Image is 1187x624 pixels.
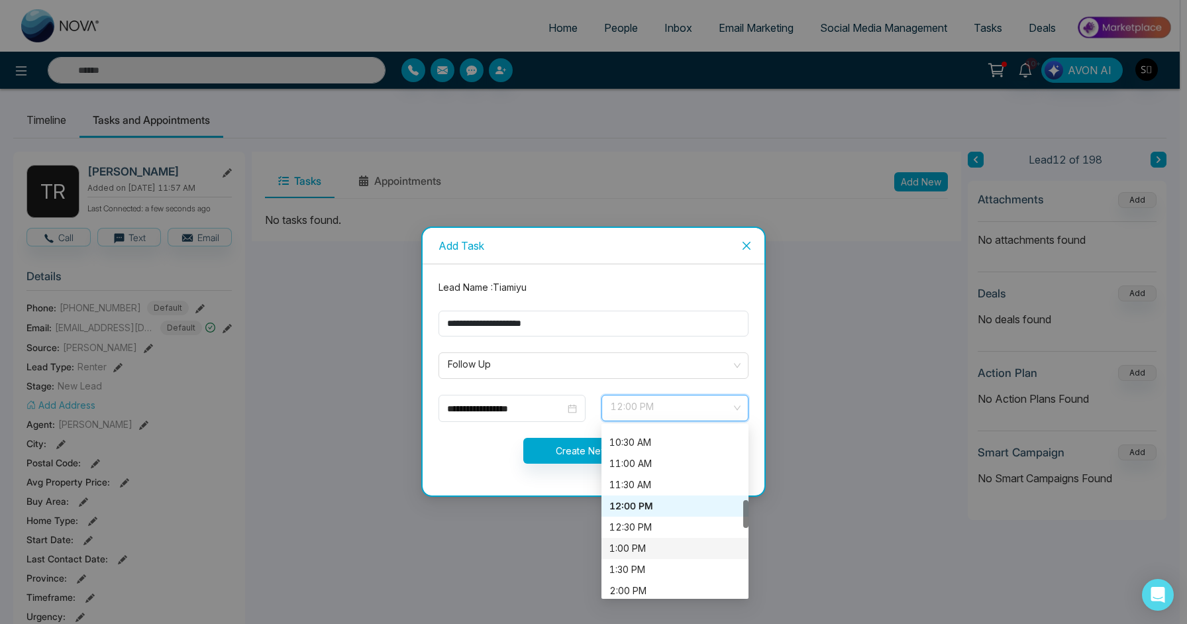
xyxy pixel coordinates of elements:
[609,562,741,577] div: 1:30 PM
[601,538,748,559] div: 1:00 PM
[611,397,739,419] span: 12:00 PM
[601,559,748,580] div: 1:30 PM
[601,474,748,495] div: 11:30 AM
[1142,579,1174,611] div: Open Intercom Messenger
[609,435,741,450] div: 10:30 AM
[729,228,764,264] button: Close
[609,499,741,513] div: 12:00 PM
[601,453,748,474] div: 11:00 AM
[609,541,741,556] div: 1:00 PM
[448,354,739,377] span: Follow Up
[601,580,748,601] div: 2:00 PM
[609,520,741,535] div: 12:30 PM
[601,517,748,538] div: 12:30 PM
[431,280,756,295] div: Lead Name : Tiamiyu
[609,478,741,492] div: 11:30 AM
[601,495,748,517] div: 12:00 PM
[601,432,748,453] div: 10:30 AM
[523,438,664,464] button: Create New Task
[439,238,748,253] div: Add Task
[609,584,741,598] div: 2:00 PM
[609,456,741,471] div: 11:00 AM
[741,240,752,251] span: close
